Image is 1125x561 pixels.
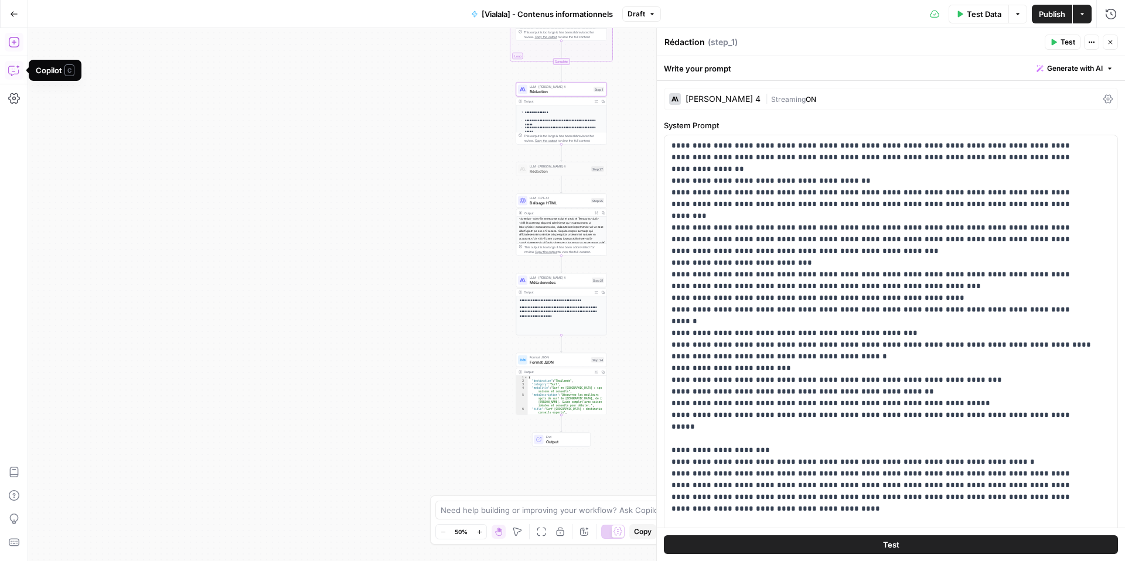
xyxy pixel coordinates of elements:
span: Format JSON [530,355,589,360]
span: Rédaction [530,168,589,174]
div: Output [524,99,591,104]
span: Méta données [530,279,589,285]
div: 7 [516,415,528,453]
g: Edge from step_24 to end [561,415,562,432]
div: LLM · [PERSON_NAME] 4RédactionStep 27 [516,162,607,176]
div: This output is too large & has been abbreviated for review. to view the full content. [524,245,604,254]
span: Copy [634,526,652,537]
span: Draft [628,9,645,19]
div: Output [524,210,591,215]
div: Write your prompt [657,56,1125,80]
span: Test Data [967,8,1001,20]
div: 5 [516,394,528,408]
div: EndOutput [516,433,607,447]
div: Step 24 [591,357,605,362]
span: Streaming [771,95,806,104]
button: Generate with AI [1032,61,1118,76]
div: LLM · GPT-4.1Balisage HTMLStep 25Output<loremip> <d0>Sit ametconse adipi el sedd ei Temporinc</u8... [516,194,607,256]
div: Copilot [36,64,74,76]
div: Output [524,370,591,374]
g: Edge from step_3-iteration-end to step_1 [561,65,562,82]
div: Complete [516,59,607,65]
textarea: Rédaction [664,36,705,48]
span: ( step_1 ) [708,36,738,48]
g: Edge from step_21 to step_24 [561,336,562,353]
span: LLM · GPT-4.1 [530,196,589,200]
button: Test [1045,35,1080,50]
div: [PERSON_NAME] 4 [686,95,761,103]
div: Step 27 [591,166,604,172]
g: Edge from step_1 to step_27 [561,145,562,162]
div: Complete [553,59,570,65]
span: Test [1061,37,1075,47]
span: Copy the output [535,35,557,39]
span: Test [883,539,899,550]
div: 2 [516,379,528,383]
div: This output is too large & has been abbreviated for review. to view the full content. [524,134,604,143]
div: Step 25 [591,198,604,203]
span: Copy the output [535,250,557,254]
span: 50% [455,527,468,536]
button: Draft [622,6,661,22]
button: Publish [1032,5,1072,23]
div: Step 1 [594,87,604,92]
div: This output is too large & has been abbreviated for review. to view the full content. [524,30,604,39]
span: [Vialala] - Contenus informationnels [482,8,613,20]
div: 1 [516,376,528,379]
div: 4 [516,386,528,394]
span: Output [546,439,586,444]
span: Toggle code folding, rows 1 through 9 [524,376,528,379]
div: 6 [516,408,528,415]
div: Output [524,290,591,295]
button: Copy [629,524,656,539]
div: 3 [516,383,528,386]
span: | [765,93,771,104]
span: Generate with AI [1047,63,1103,74]
div: Step 21 [592,278,604,283]
button: [Vialala] - Contenus informationnels [464,5,620,23]
label: System Prompt [664,119,1118,131]
span: LLM · [PERSON_NAME] 4 [530,164,589,169]
button: Test [664,535,1118,554]
span: LLM · [PERSON_NAME] 4 [530,275,589,280]
span: End [546,435,586,439]
g: Edge from step_25 to step_21 [561,256,562,273]
span: ON [806,95,816,104]
span: Publish [1039,8,1065,20]
span: LLM · [PERSON_NAME] 4 [530,84,591,89]
span: C [64,64,74,76]
div: Format JSONFormat JSONStep 24Output{ "destination":"Thailande", "category":"Surf", "metaTitle":"S... [516,353,607,415]
span: Rédaction [530,88,591,94]
div: <loremip> <d0>Sit ametconse adipi el sedd ei Temporinc</u8> <l>Et Doloremag aliqu eni adminimve q... [516,217,606,284]
span: Format JSON [530,359,589,365]
g: Edge from step_27 to step_25 [561,176,562,193]
span: Copy the output [535,139,557,142]
span: Balisage HTML [530,200,589,206]
button: Test Data [949,5,1008,23]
